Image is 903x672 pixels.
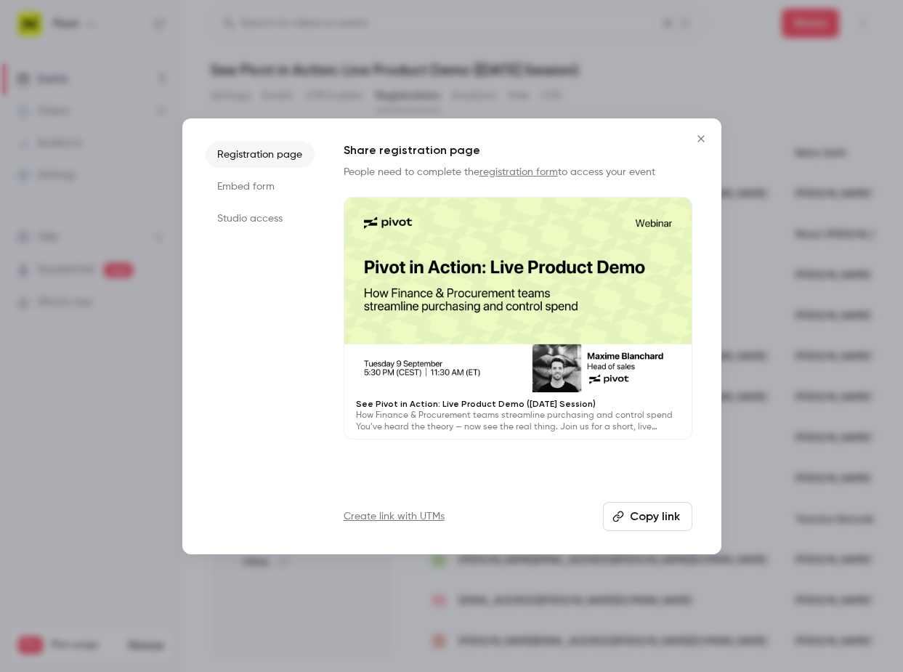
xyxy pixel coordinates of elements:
[344,165,692,179] p: People need to complete the to access your event
[344,197,692,440] a: See Pivot in Action: Live Product Demo ([DATE] Session)How Finance & Procurement teams streamline...
[344,509,445,524] a: Create link with UTMs
[206,206,315,232] li: Studio access
[603,502,692,531] button: Copy link
[206,142,315,168] li: Registration page
[356,410,680,433] p: How Finance & Procurement teams streamline purchasing and control spend You’ve heard the theory —...
[356,398,680,410] p: See Pivot in Action: Live Product Demo ([DATE] Session)
[344,142,692,159] h1: Share registration page
[206,174,315,200] li: Embed form
[687,124,716,153] button: Close
[479,167,558,177] a: registration form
